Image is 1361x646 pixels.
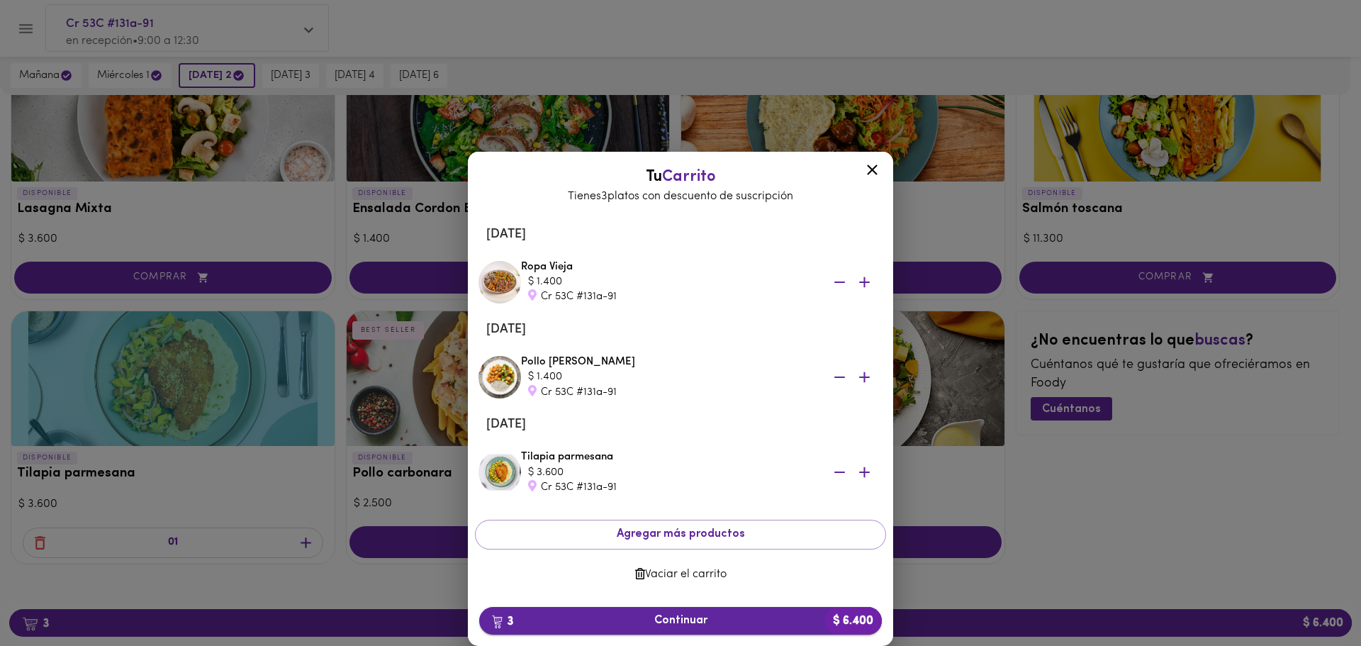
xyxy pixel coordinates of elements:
[528,385,812,400] div: Cr 53C #131a-91
[478,261,521,303] img: Ropa Vieja
[528,274,812,289] div: $ 1.400
[528,480,812,495] div: Cr 53C #131a-91
[475,561,886,589] button: Vaciar el carrito
[482,166,879,204] div: Tu
[479,607,882,635] button: 3Continuar$ 6.400
[482,189,879,205] p: Tienes 3 platos con descuento de suscripción
[478,356,521,399] img: Pollo Tikka Massala
[521,260,883,305] div: Ropa Vieja
[528,289,812,304] div: Cr 53C #131a-91
[486,568,875,581] span: Vaciar el carrito
[475,520,886,549] button: Agregar más productos
[824,607,882,635] b: $ 6.400
[521,355,883,400] div: Pollo [PERSON_NAME]
[483,612,522,630] b: 3
[487,528,874,541] span: Agregar más productos
[478,451,521,494] img: Tilapia parmesana
[528,465,812,480] div: $ 3.600
[491,614,870,628] span: Continuar
[521,450,883,495] div: Tilapia parmesana
[492,615,503,629] img: cart.png
[475,218,886,252] li: [DATE]
[1279,564,1347,632] iframe: Messagebird Livechat Widget
[662,169,716,185] span: Carrito
[475,408,886,442] li: [DATE]
[475,313,886,347] li: [DATE]
[528,369,812,384] div: $ 1.400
